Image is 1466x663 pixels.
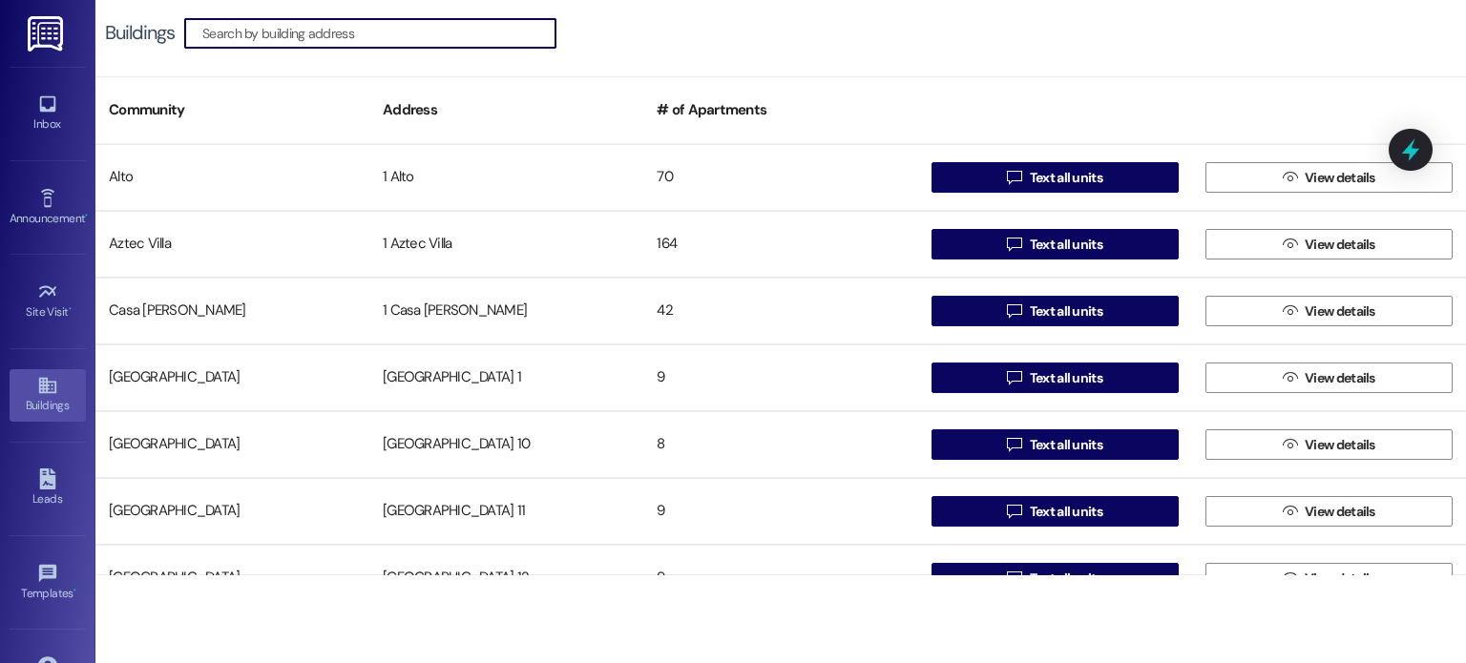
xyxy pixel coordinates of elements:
div: 70 [643,158,917,197]
button: Text all units [932,496,1179,527]
i:  [1007,370,1021,385]
span: Text all units [1030,301,1102,321]
div: Alto [95,158,369,197]
div: 1 Aztec Villa [369,225,643,263]
i:  [1007,237,1021,252]
a: Inbox [10,88,86,139]
button: View details [1205,563,1453,593]
div: [GEOGRAPHIC_DATA] [95,559,369,597]
button: Text all units [932,296,1179,326]
div: [GEOGRAPHIC_DATA] 12 [369,559,643,597]
span: View details [1305,502,1375,522]
i:  [1283,303,1297,319]
span: Text all units [1030,435,1102,455]
i:  [1007,570,1021,586]
button: View details [1205,162,1453,193]
span: View details [1305,368,1375,388]
i:  [1283,370,1297,385]
div: Community [95,87,369,134]
div: Casa [PERSON_NAME] [95,292,369,330]
span: View details [1305,168,1375,188]
span: Text all units [1030,368,1102,388]
div: [GEOGRAPHIC_DATA] 11 [369,492,643,530]
img: ResiDesk Logo [28,16,67,52]
span: View details [1305,435,1375,455]
span: • [69,302,72,316]
div: # of Apartments [643,87,917,134]
span: • [85,209,88,222]
span: View details [1305,301,1375,321]
a: Buildings [10,369,86,421]
button: Text all units [932,162,1179,193]
i:  [1007,170,1021,185]
div: 1 Casa [PERSON_NAME] [369,292,643,330]
button: View details [1205,229,1453,259]
button: Text all units [932,229,1179,259]
div: Aztec Villa [95,225,369,263]
i:  [1283,570,1297,586]
i:  [1007,303,1021,319]
input: Search by building address [202,20,555,47]
button: Text all units [932,363,1179,393]
span: Text all units [1030,569,1102,589]
a: Leads [10,463,86,514]
button: View details [1205,496,1453,527]
a: Templates • [10,557,86,609]
div: Address [369,87,643,134]
i:  [1283,437,1297,452]
span: View details [1305,569,1375,589]
i:  [1283,504,1297,519]
div: 9 [643,492,917,530]
div: [GEOGRAPHIC_DATA] [95,492,369,530]
div: 9 [643,359,917,397]
div: [GEOGRAPHIC_DATA] 10 [369,425,643,464]
span: • [73,584,76,597]
div: 8 [643,425,917,464]
div: 1 Alto [369,158,643,197]
div: 42 [643,292,917,330]
i:  [1007,437,1021,452]
div: [GEOGRAPHIC_DATA] 1 [369,359,643,397]
div: 9 [643,559,917,597]
div: 164 [643,225,917,263]
button: View details [1205,363,1453,393]
a: Site Visit • [10,276,86,327]
div: [GEOGRAPHIC_DATA] [95,425,369,464]
span: Text all units [1030,235,1102,255]
i:  [1007,504,1021,519]
span: Text all units [1030,502,1102,522]
span: View details [1305,235,1375,255]
i:  [1283,237,1297,252]
button: View details [1205,296,1453,326]
div: Buildings [105,23,175,43]
span: Text all units [1030,168,1102,188]
i:  [1283,170,1297,185]
button: Text all units [932,563,1179,593]
button: View details [1205,429,1453,460]
div: [GEOGRAPHIC_DATA] [95,359,369,397]
button: Text all units [932,429,1179,460]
